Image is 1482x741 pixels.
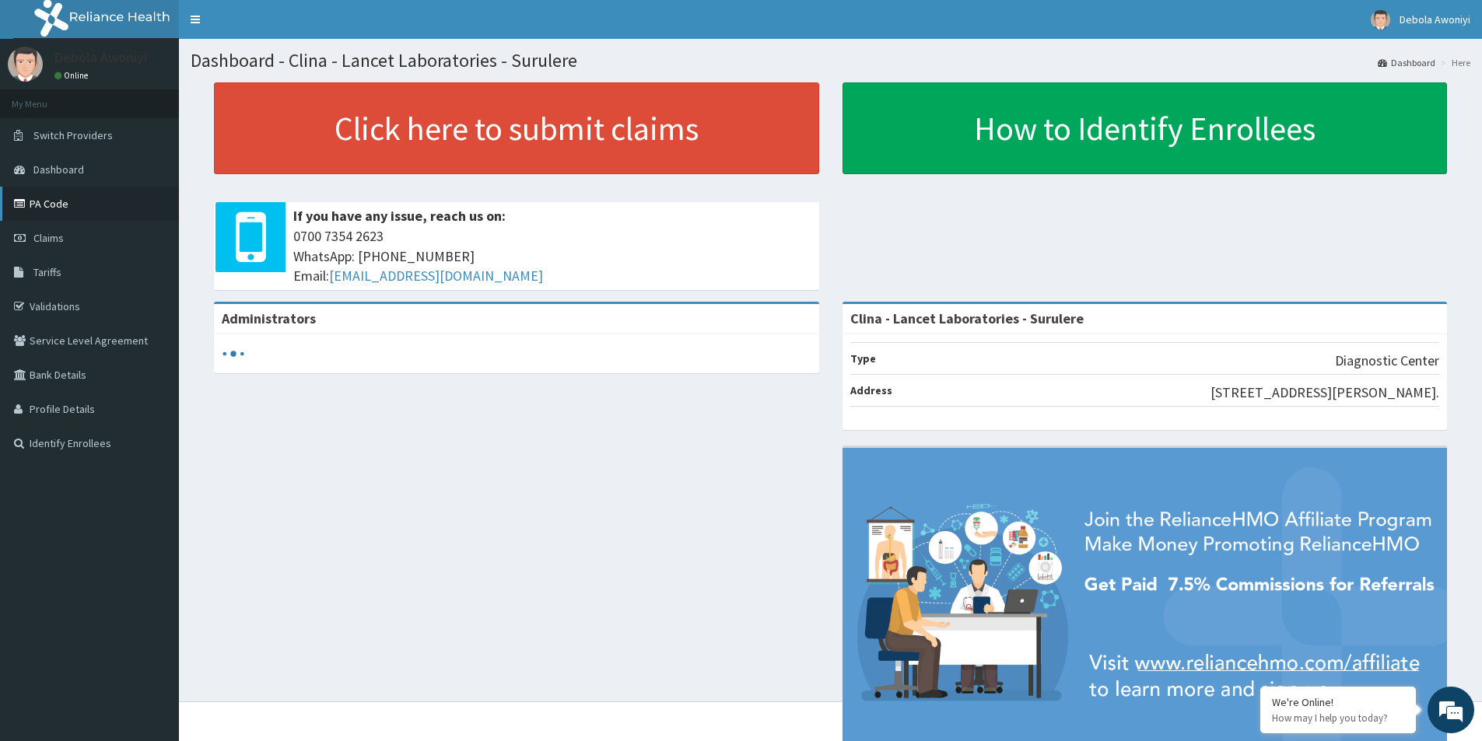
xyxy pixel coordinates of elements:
div: We're Online! [1272,695,1404,709]
svg: audio-loading [222,342,245,365]
a: [EMAIL_ADDRESS][DOMAIN_NAME] [329,267,543,285]
span: 0700 7354 2623 WhatsApp: [PHONE_NUMBER] Email: [293,226,811,286]
p: Debola Awoniyi [54,51,147,65]
a: How to Identify Enrollees [843,82,1448,174]
b: Type [850,351,876,365]
b: Address [850,383,892,397]
span: Dashboard [33,163,84,177]
a: Click here to submit claims [214,82,819,174]
span: Debola Awoniyi [1400,12,1470,26]
h1: Dashboard - Clina - Lancet Laboratories - Surulere [191,51,1470,71]
strong: Clina - Lancet Laboratories - Surulere [850,309,1084,327]
img: User Image [8,47,43,82]
p: Diagnostic Center [1335,351,1439,371]
b: If you have any issue, reach us on: [293,207,506,225]
a: Online [54,70,92,81]
span: Tariffs [33,265,61,279]
span: Claims [33,231,64,245]
li: Here [1437,56,1470,69]
img: User Image [1371,10,1390,30]
b: Administrators [222,309,316,327]
p: [STREET_ADDRESS][PERSON_NAME]. [1210,383,1439,403]
a: Dashboard [1378,56,1435,69]
p: How may I help you today? [1272,711,1404,725]
span: Switch Providers [33,128,113,142]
